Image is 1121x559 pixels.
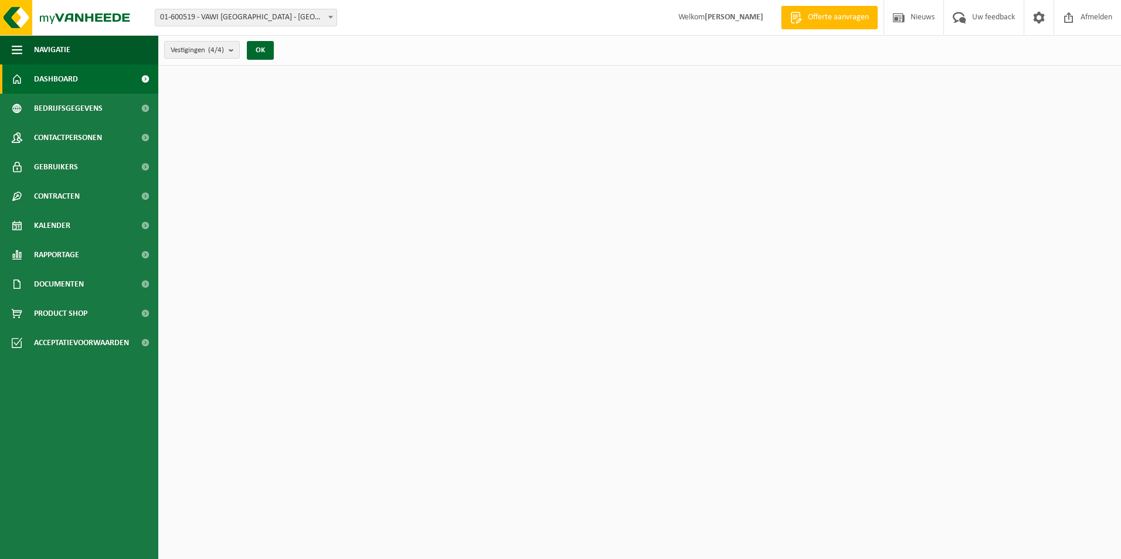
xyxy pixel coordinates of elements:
button: Vestigingen(4/4) [164,41,240,59]
span: Gebruikers [34,152,78,182]
span: Vestigingen [171,42,224,59]
span: Documenten [34,270,84,299]
span: 01-600519 - VAWI NV - ANTWERPEN [155,9,337,26]
span: Kalender [34,211,70,240]
span: Rapportage [34,240,79,270]
span: Dashboard [34,64,78,94]
span: Contracten [34,182,80,211]
a: Offerte aanvragen [781,6,878,29]
span: Acceptatievoorwaarden [34,328,129,357]
span: 01-600519 - VAWI NV - ANTWERPEN [155,9,337,26]
span: Bedrijfsgegevens [34,94,103,123]
count: (4/4) [208,46,224,54]
span: Product Shop [34,299,87,328]
span: Contactpersonen [34,123,102,152]
button: OK [247,41,274,60]
strong: [PERSON_NAME] [705,13,763,22]
span: Navigatie [34,35,70,64]
span: Offerte aanvragen [805,12,872,23]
